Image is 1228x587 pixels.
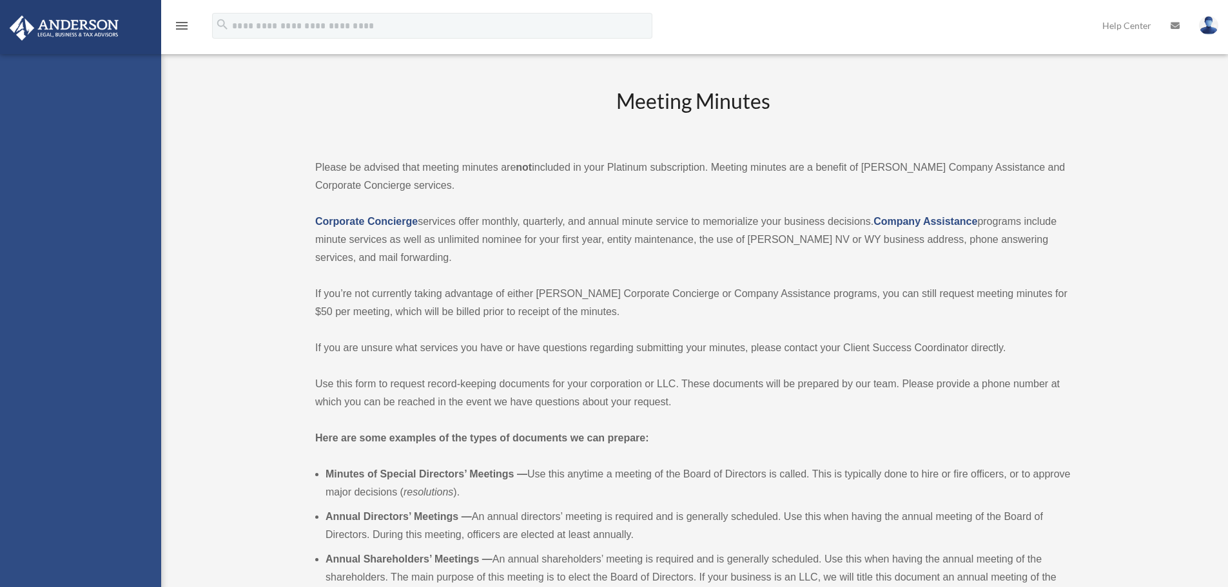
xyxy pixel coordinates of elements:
[315,339,1071,357] p: If you are unsure what services you have or have questions regarding submitting your minutes, ple...
[315,213,1071,267] p: services offer monthly, quarterly, and annual minute service to memorialize your business decisio...
[326,465,1071,501] li: Use this anytime a meeting of the Board of Directors is called. This is typically done to hire or...
[315,159,1071,195] p: Please be advised that meeting minutes are included in your Platinum subscription. Meeting minute...
[315,432,649,443] strong: Here are some examples of the types of documents we can prepare:
[215,17,229,32] i: search
[315,375,1071,411] p: Use this form to request record-keeping documents for your corporation or LLC. These documents wi...
[326,508,1071,544] li: An annual directors’ meeting is required and is generally scheduled. Use this when having the ann...
[516,162,532,173] strong: not
[404,486,453,497] em: resolutions
[6,15,122,41] img: Anderson Advisors Platinum Portal
[873,216,977,227] a: Company Assistance
[326,468,527,479] b: Minutes of Special Directors’ Meetings —
[174,23,190,34] a: menu
[1199,16,1218,35] img: User Pic
[315,216,418,227] a: Corporate Concierge
[315,285,1071,321] p: If you’re not currently taking advantage of either [PERSON_NAME] Corporate Concierge or Company A...
[315,87,1071,140] h2: Meeting Minutes
[174,18,190,34] i: menu
[326,553,492,564] b: Annual Shareholders’ Meetings —
[326,511,472,522] b: Annual Directors’ Meetings —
